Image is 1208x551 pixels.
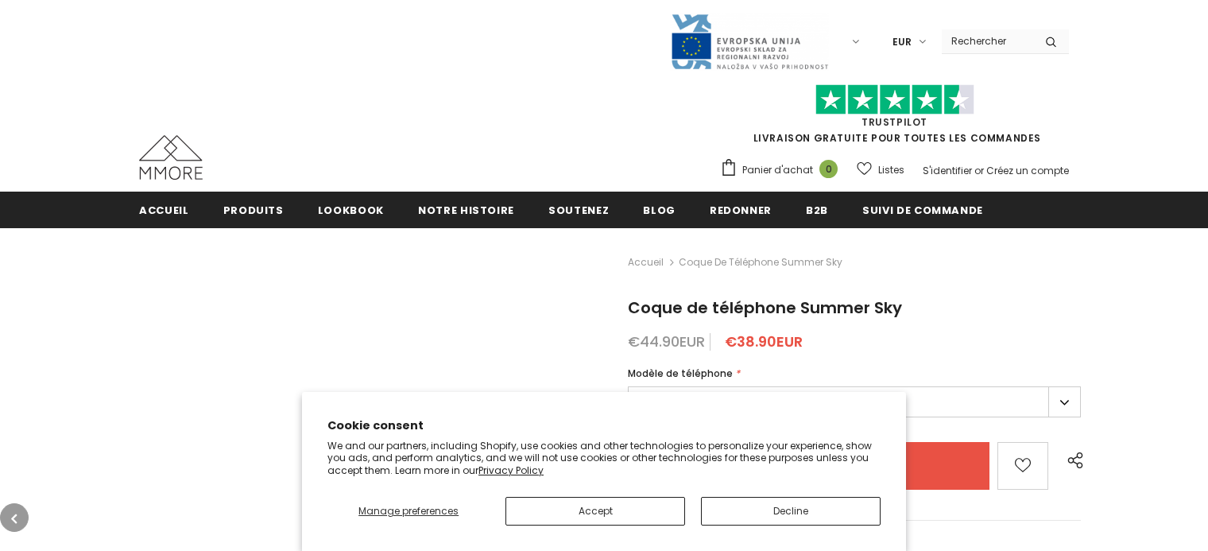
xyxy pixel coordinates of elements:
[701,497,881,526] button: Decline
[942,29,1033,52] input: Search Site
[861,115,927,129] a: TrustPilot
[862,192,983,227] a: Suivi de commande
[223,203,284,218] span: Produits
[418,192,514,227] a: Notre histoire
[819,160,838,178] span: 0
[720,158,846,182] a: Panier d'achat 0
[327,497,490,526] button: Manage preferences
[742,162,813,178] span: Panier d'achat
[878,162,904,178] span: Listes
[628,253,664,272] a: Accueil
[628,297,902,319] span: Coque de téléphone Summer Sky
[892,34,912,50] span: EUR
[628,386,1081,417] label: iPhone 17 Pro Max
[815,84,974,115] img: Faites confiance aux étoiles pilotes
[710,192,772,227] a: Redonner
[478,464,544,477] a: Privacy Policy
[548,192,609,227] a: soutenez
[327,417,881,434] h2: Cookie consent
[628,332,705,351] span: €44.90EUR
[862,203,983,218] span: Suivi de commande
[643,203,676,218] span: Blog
[548,203,609,218] span: soutenez
[670,34,829,48] a: Javni Razpis
[720,91,1069,145] span: LIVRAISON GRATUITE POUR TOUTES LES COMMANDES
[505,497,685,526] button: Accept
[318,192,384,227] a: Lookbook
[725,332,803,351] span: €38.90EUR
[670,13,829,71] img: Javni Razpis
[418,203,514,218] span: Notre histoire
[223,192,284,227] a: Produits
[679,253,842,272] span: Coque de téléphone Summer Sky
[986,164,1069,177] a: Créez un compte
[318,203,384,218] span: Lookbook
[923,164,972,177] a: S'identifier
[139,192,189,227] a: Accueil
[806,203,828,218] span: B2B
[628,367,733,380] span: Modèle de téléphone
[327,440,881,477] p: We and our partners, including Shopify, use cookies and other technologies to personalize your ex...
[974,164,984,177] span: or
[806,192,828,227] a: B2B
[139,135,203,180] img: Cas MMORE
[643,192,676,227] a: Blog
[358,504,459,518] span: Manage preferences
[139,203,189,218] span: Accueil
[857,156,904,184] a: Listes
[710,203,772,218] span: Redonner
